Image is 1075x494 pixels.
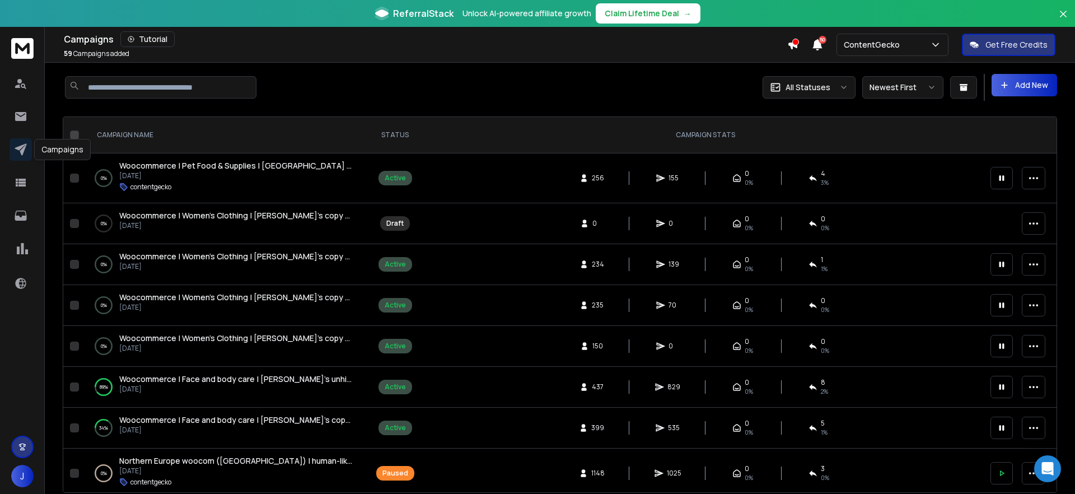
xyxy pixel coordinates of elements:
[669,219,680,228] span: 0
[667,469,681,478] span: 1025
[119,171,352,180] p: [DATE]
[592,383,604,392] span: 437
[745,473,753,482] span: 0%
[83,153,363,203] td: 0%Woocommerce | Pet Food & Supplies | [GEOGRAPHIC_DATA] | Eerik's unhinged, shorter | [DATE][DATE...
[821,337,825,346] span: 0
[100,381,108,393] p: 89 %
[985,39,1048,50] p: Get Free Credits
[119,333,474,343] span: Woocommerce | Women's Clothing | [PERSON_NAME]'s copy v1 | [GEOGRAPHIC_DATA] | [DATE]
[684,8,691,19] span: →
[745,296,749,305] span: 0
[120,31,175,47] button: Tutorial
[667,383,680,392] span: 829
[821,473,829,482] span: 0 %
[745,215,749,223] span: 0
[119,210,476,221] span: Woocommerce | Women's Clothing | [PERSON_NAME]'s copy V4 | [GEOGRAPHIC_DATA] | [DATE]
[119,374,508,384] span: Woocommerce | Face and body care | [PERSON_NAME]'s unhinged copy | [GEOGRAPHIC_DATA] | [DATE]
[462,8,591,19] p: Unlock AI-powered affiliate growth
[992,74,1057,96] button: Add New
[385,423,406,432] div: Active
[119,262,352,271] p: [DATE]
[83,408,363,449] td: 34%Woocommerce | Face and body care | [PERSON_NAME]'s copy | [GEOGRAPHIC_DATA] | [DATE][DATE]
[83,244,363,285] td: 0%Woocommerce | Women's Clothing | [PERSON_NAME]'s copy v3 | [GEOGRAPHIC_DATA] | [DATE][DATE]
[592,342,604,351] span: 150
[101,173,107,184] p: 0 %
[745,387,753,396] span: 0%
[821,305,829,314] span: 0 %
[592,301,604,310] span: 235
[592,174,604,183] span: 256
[119,292,352,303] a: Woocommerce | Women's Clothing | [PERSON_NAME]'s copy v2 | [GEOGRAPHIC_DATA] | [DATE]
[821,378,825,387] span: 8
[386,219,404,228] div: Draft
[1056,7,1071,34] button: Close banner
[119,333,352,344] a: Woocommerce | Women's Clothing | [PERSON_NAME]'s copy v1 | [GEOGRAPHIC_DATA] | [DATE]
[119,385,352,394] p: [DATE]
[819,36,826,44] span: 50
[669,342,680,351] span: 0
[745,169,749,178] span: 0
[119,414,471,425] span: Woocommerce | Face and body care | [PERSON_NAME]'s copy | [GEOGRAPHIC_DATA] | [DATE]
[385,342,406,351] div: Active
[821,255,823,264] span: 1
[83,285,363,326] td: 0%Woocommerce | Women's Clothing | [PERSON_NAME]'s copy v2 | [GEOGRAPHIC_DATA] | [DATE][DATE]
[745,255,749,264] span: 0
[821,428,828,437] span: 1 %
[83,117,363,153] th: CAMPAIGN NAME
[119,414,352,426] a: Woocommerce | Face and body care | [PERSON_NAME]'s copy | [GEOGRAPHIC_DATA] | [DATE]
[745,223,753,232] span: 0%
[11,465,34,487] button: J
[385,260,406,269] div: Active
[745,305,753,314] span: 0%
[786,82,830,93] p: All Statuses
[119,455,352,467] a: Northern Europe woocom ([GEOGRAPHIC_DATA]) | human-like writing | Clothing Accessories | [DATE]
[119,374,352,385] a: Woocommerce | Face and body care | [PERSON_NAME]'s unhinged copy | [GEOGRAPHIC_DATA] | [DATE]
[821,215,825,223] span: 0
[101,341,107,352] p: 0 %
[119,303,352,312] p: [DATE]
[385,174,406,183] div: Active
[119,210,352,221] a: Woocommerce | Women's Clothing | [PERSON_NAME]'s copy V4 | [GEOGRAPHIC_DATA] | [DATE]
[821,223,829,232] span: 0%
[119,344,352,353] p: [DATE]
[101,468,107,479] p: 0 %
[393,7,454,20] span: ReferralStack
[101,259,107,270] p: 0 %
[821,169,825,178] span: 4
[64,49,129,58] p: Campaigns added
[130,183,171,192] p: contentgecko
[844,39,904,50] p: ContentGecko
[591,469,605,478] span: 1148
[119,292,475,302] span: Woocommerce | Women's Clothing | [PERSON_NAME]'s copy v2 | [GEOGRAPHIC_DATA] | [DATE]
[34,139,91,160] div: Campaigns
[821,264,828,273] span: 1 %
[385,301,406,310] div: Active
[669,260,680,269] span: 139
[745,337,749,346] span: 0
[101,300,107,311] p: 0 %
[821,296,825,305] span: 0
[83,203,363,244] td: 0%Woocommerce | Women's Clothing | [PERSON_NAME]'s copy V4 | [GEOGRAPHIC_DATA] | [DATE][DATE]
[101,218,107,229] p: 0 %
[83,326,363,367] td: 0%Woocommerce | Women's Clothing | [PERSON_NAME]'s copy v1 | [GEOGRAPHIC_DATA] | [DATE][DATE]
[745,178,753,187] span: 0%
[592,260,604,269] span: 234
[119,160,475,171] span: Woocommerce | Pet Food & Supplies | [GEOGRAPHIC_DATA] | Eerik's unhinged, shorter | [DATE]
[821,178,829,187] span: 3 %
[119,221,352,230] p: [DATE]
[821,419,825,428] span: 5
[119,251,475,262] span: Woocommerce | Women's Clothing | [PERSON_NAME]'s copy v3 | [GEOGRAPHIC_DATA] | [DATE]
[119,251,352,262] a: Woocommerce | Women's Clothing | [PERSON_NAME]'s copy v3 | [GEOGRAPHIC_DATA] | [DATE]
[119,426,352,435] p: [DATE]
[427,117,984,153] th: CAMPAIGN STATS
[745,464,749,473] span: 0
[363,117,427,153] th: STATUS
[83,367,363,408] td: 89%Woocommerce | Face and body care | [PERSON_NAME]'s unhinged copy | [GEOGRAPHIC_DATA] | [DATE][...
[862,76,943,99] button: Newest First
[119,455,497,466] span: Northern Europe woocom ([GEOGRAPHIC_DATA]) | human-like writing | Clothing Accessories | [DATE]
[1034,455,1061,482] div: Open Intercom Messenger
[596,3,700,24] button: Claim Lifetime Deal→
[745,264,753,273] span: 0%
